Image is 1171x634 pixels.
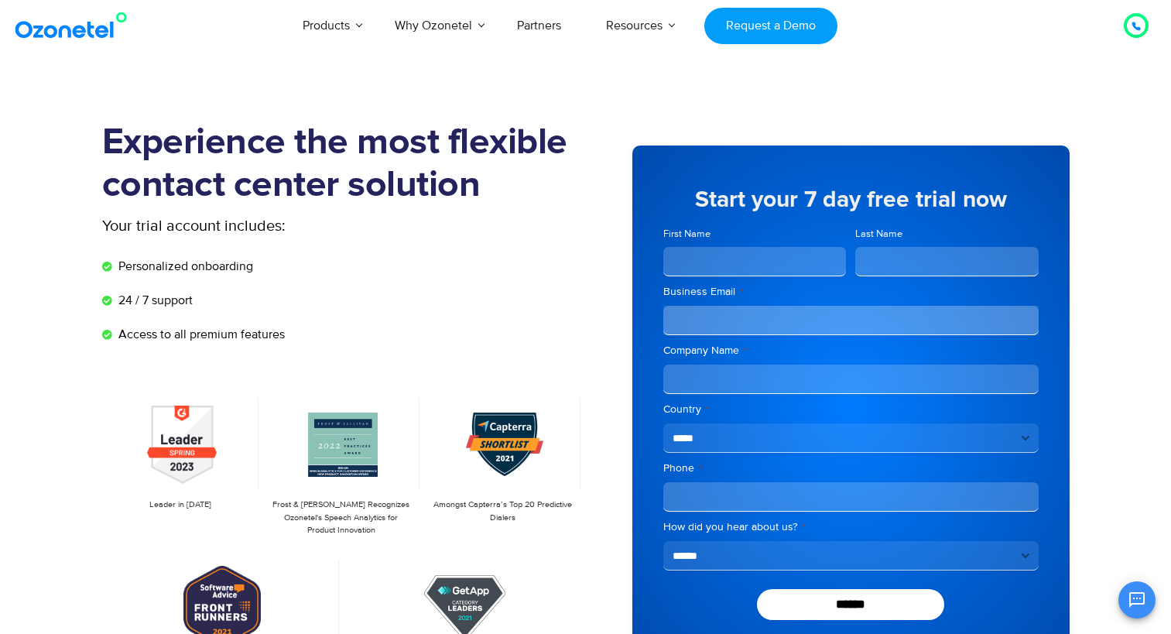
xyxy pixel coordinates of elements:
[663,519,1039,535] label: How did you hear about us?
[115,291,193,310] span: 24 / 7 support
[663,284,1039,300] label: Business Email
[1118,581,1156,619] button: Open chat
[102,122,586,207] h1: Experience the most flexible contact center solution
[663,188,1039,211] h5: Start your 7 day free trial now
[271,499,412,537] p: Frost & [PERSON_NAME] Recognizes Ozonetel's Speech Analytics for Product Innovation
[432,499,573,524] p: Amongst Capterra’s Top 20 Predictive Dialers
[855,227,1039,242] label: Last Name
[704,8,837,44] a: Request a Demo
[663,461,1039,476] label: Phone
[102,214,470,238] p: Your trial account includes:
[110,499,251,512] p: Leader in [DATE]
[115,325,285,344] span: Access to all premium features
[663,343,1039,358] label: Company Name
[663,227,847,242] label: First Name
[115,257,253,276] span: Personalized onboarding
[663,402,1039,417] label: Country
